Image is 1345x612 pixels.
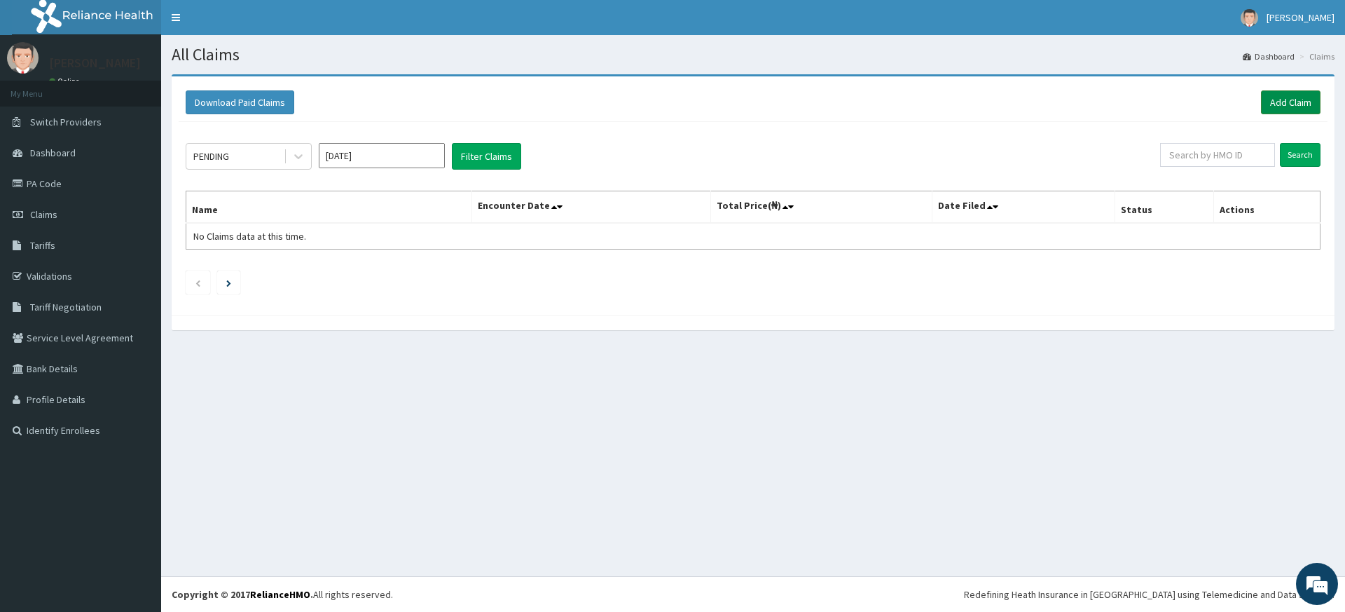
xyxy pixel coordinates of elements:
[1241,9,1258,27] img: User Image
[1280,143,1320,167] input: Search
[7,383,267,432] textarea: Type your message and hit 'Enter'
[193,149,229,163] div: PENDING
[1261,90,1320,114] a: Add Claim
[30,147,76,159] span: Dashboard
[186,191,472,224] th: Name
[195,276,201,289] a: Previous page
[81,177,193,318] span: We're online!
[1296,50,1334,62] li: Claims
[226,276,231,289] a: Next page
[30,239,55,252] span: Tariffs
[30,208,57,221] span: Claims
[172,46,1334,64] h1: All Claims
[452,143,521,170] button: Filter Claims
[73,79,235,97] div: Chat with us now
[964,587,1334,601] div: Redefining Heath Insurance in [GEOGRAPHIC_DATA] using Telemedicine and Data Science!
[193,230,306,243] span: No Claims data at this time.
[1213,191,1320,224] th: Actions
[49,76,83,86] a: Online
[49,57,141,69] p: [PERSON_NAME]
[230,7,263,41] div: Minimize live chat window
[319,143,445,168] input: Select Month and Year
[7,42,39,74] img: User Image
[30,116,102,128] span: Switch Providers
[186,90,294,114] button: Download Paid Claims
[710,191,932,224] th: Total Price(₦)
[26,70,57,105] img: d_794563401_company_1708531726252_794563401
[1160,143,1275,167] input: Search by HMO ID
[1243,50,1295,62] a: Dashboard
[932,191,1115,224] th: Date Filed
[30,301,102,313] span: Tariff Negotiation
[471,191,710,224] th: Encounter Date
[250,588,310,601] a: RelianceHMO
[1267,11,1334,24] span: [PERSON_NAME]
[1115,191,1213,224] th: Status
[172,588,313,601] strong: Copyright © 2017 .
[161,576,1345,612] footer: All rights reserved.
